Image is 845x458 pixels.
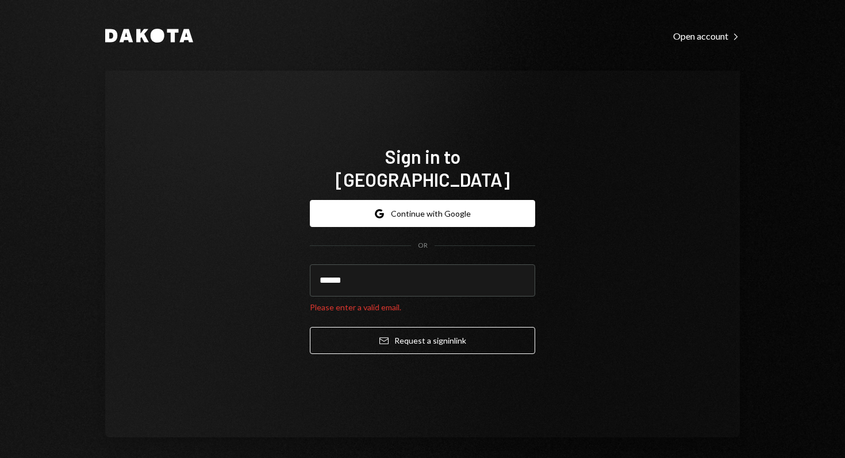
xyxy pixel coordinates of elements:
[673,29,740,42] a: Open account
[310,145,535,191] h1: Sign in to [GEOGRAPHIC_DATA]
[418,241,428,251] div: OR
[310,327,535,354] button: Request a signinlink
[673,30,740,42] div: Open account
[310,200,535,227] button: Continue with Google
[310,301,535,313] div: Please enter a valid email.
